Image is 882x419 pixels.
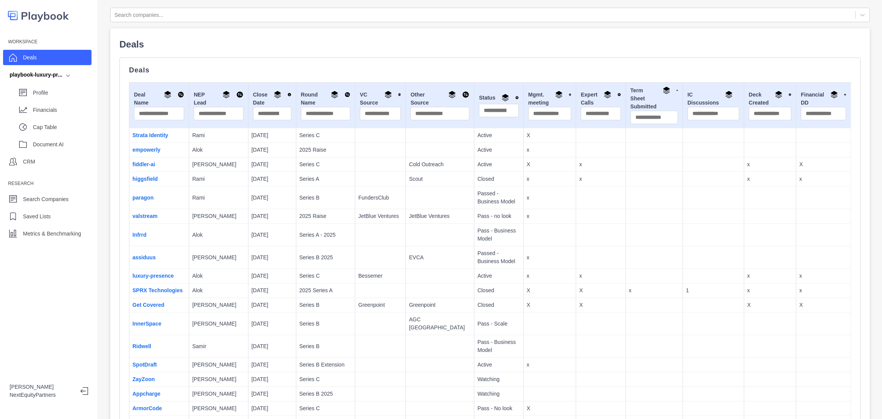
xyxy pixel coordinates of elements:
p: Pass - Business Model [477,227,520,243]
p: Profile [33,89,91,97]
p: Greenpoint [409,301,471,309]
div: Status [479,94,519,104]
p: Watching [477,375,520,383]
img: Group By [222,91,230,98]
p: Series C [299,375,352,383]
p: X [799,301,848,309]
a: ZayZoon [132,376,155,382]
img: Group By [164,91,171,98]
p: Pass - Business Model [477,338,520,354]
p: x [527,361,573,369]
p: [DATE] [252,286,293,295]
p: Series B [299,301,352,309]
a: empowerly [132,147,160,153]
p: [DATE] [252,194,293,202]
p: X [747,301,793,309]
img: Group By [775,91,782,98]
p: X [527,131,573,139]
img: Sort [617,91,621,98]
p: Deals [129,67,851,73]
p: Active [477,160,520,169]
p: Series A [299,175,352,183]
img: Group By [501,94,509,101]
p: x [747,272,793,280]
img: Sort [462,91,469,98]
a: Infrrd [132,232,147,238]
p: Closed [477,286,520,295]
div: Term Sheet Submitted [630,87,678,111]
p: Alok [192,146,245,154]
img: Sort [398,91,401,98]
p: X [527,160,573,169]
p: Passed - Business Model [477,249,520,265]
p: Pass - no look [477,212,520,220]
p: Watching [477,390,520,398]
img: Sort [515,94,519,101]
p: [PERSON_NAME] [192,301,245,309]
p: 2025 Series A [299,286,352,295]
p: Metrics & Benchmarking [23,230,81,238]
p: [DATE] [252,272,293,280]
a: ArmorCode [132,405,162,411]
p: [DATE] [252,212,293,220]
a: InnerSpace [132,321,161,327]
p: [PERSON_NAME] [192,390,245,398]
p: [DATE] [252,375,293,383]
p: Greenpoint [358,301,402,309]
a: Get Covered [132,302,164,308]
p: [DATE] [252,361,293,369]
p: Series B 2025 [299,254,352,262]
p: Rami [192,131,245,139]
div: IC Discussions [688,91,739,107]
p: Saved Lists [23,213,51,221]
p: JetBlue Ventures [358,212,402,220]
p: x [527,254,573,262]
p: [PERSON_NAME] [192,404,245,412]
img: Sort [236,91,243,98]
p: x [527,212,573,220]
a: fiddler-ai [132,161,155,167]
p: [DATE] [252,390,293,398]
p: [PERSON_NAME] [192,375,245,383]
img: Group By [604,91,611,98]
p: [DATE] [252,404,293,412]
p: Series C [299,160,352,169]
a: Strata Identity [132,132,168,138]
p: Passed - Business Model [477,190,520,206]
p: Series C [299,404,352,412]
p: Cold Outreach [409,160,471,169]
p: Cap Table [33,123,91,131]
img: Group By [331,91,338,98]
p: X [527,301,573,309]
p: Pass - No look [477,404,520,412]
img: Group By [274,91,281,98]
p: Samir [192,342,245,350]
p: Search Companies [23,195,69,203]
div: VC Source [360,91,401,107]
div: Expert Calls [581,91,621,107]
img: Sort [676,87,678,94]
p: [PERSON_NAME] [192,160,245,169]
p: X [527,404,573,412]
img: logo-colored [8,8,69,23]
p: Financials [33,106,91,114]
div: Financial DD [801,91,846,107]
p: Series A - 2025 [299,231,352,239]
img: Sort DESC [287,91,291,98]
p: 2025 Raise [299,146,352,154]
a: luxury-presence [132,273,174,279]
p: Closed [477,175,520,183]
p: X [579,301,622,309]
p: Active [477,146,520,154]
p: X [527,286,573,295]
a: Appcharge [132,391,160,397]
a: higgsfield [132,176,158,182]
p: Series B [299,320,352,328]
p: Pass - Scale [477,320,520,328]
p: [PERSON_NAME] [192,254,245,262]
p: x [527,194,573,202]
a: valstream [132,213,157,219]
p: [PERSON_NAME] [192,320,245,328]
p: EVCA [409,254,471,262]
